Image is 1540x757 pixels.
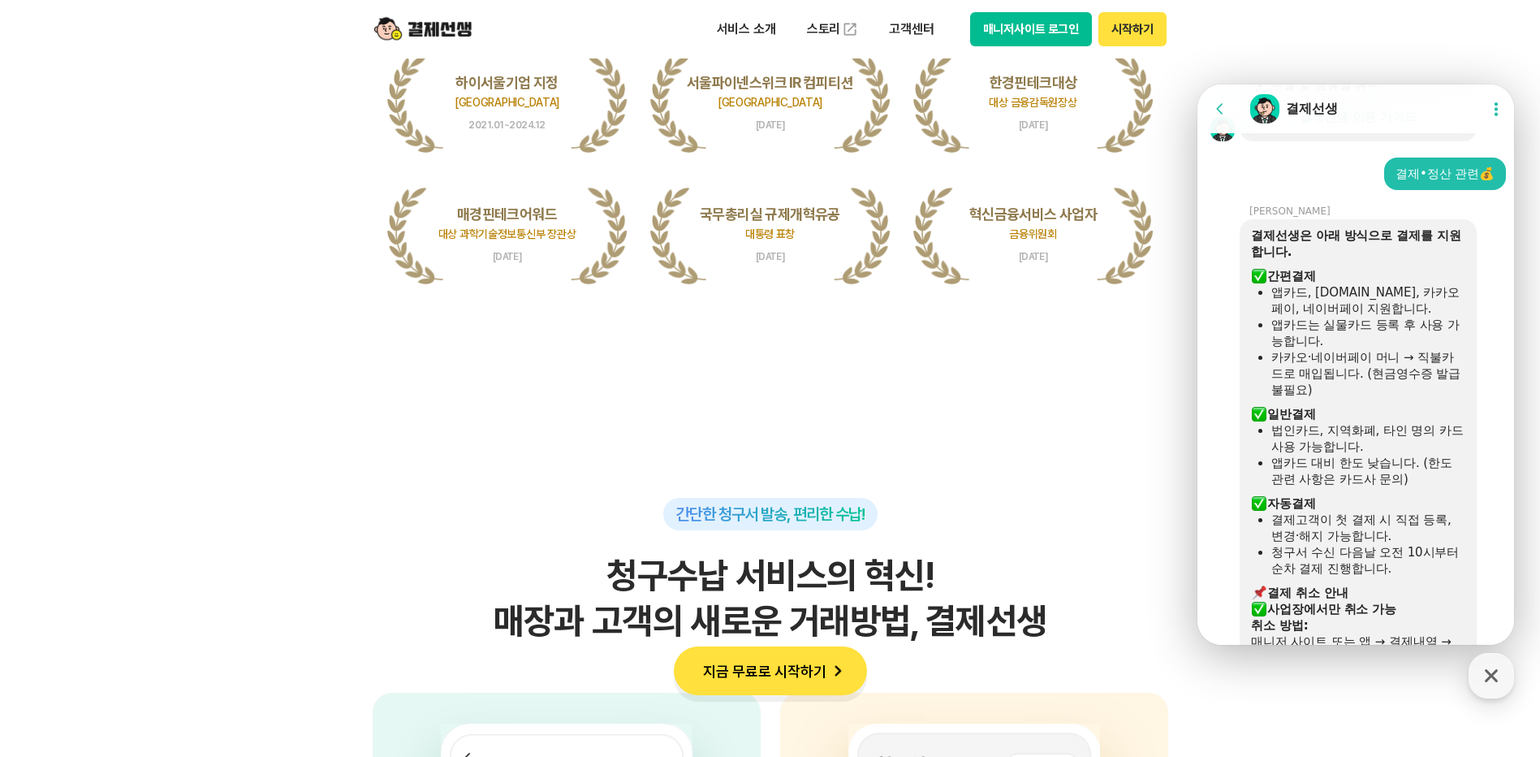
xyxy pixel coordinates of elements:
[1098,12,1166,46] button: 시작하기
[387,252,628,262] span: [DATE]
[650,224,891,244] p: 대통령 표창
[826,660,849,682] img: 화살표 아이콘
[650,205,891,224] p: 국무총리실 규제개혁유공
[913,252,1154,262] span: [DATE]
[1197,84,1514,645] iframe: Channel chat
[650,120,891,130] span: [DATE]
[676,504,865,524] span: 간단한 청구서 발송, 편리한 수납!
[387,93,628,112] p: [GEOGRAPHIC_DATA]
[913,120,1154,130] span: [DATE]
[913,73,1154,93] p: 한경핀테크대상
[650,93,891,112] p: [GEOGRAPHIC_DATA]
[650,73,891,93] p: 서울파이넨스위크 IR 컴피티션
[54,549,268,582] div: 매니저 사이트 또는 앱 → 결제내역 → 해당 승인건 선택 → 결제취소 버튼 선택
[373,553,1168,644] h2: 청구수납 서비스의 혁신! 매장과 고객의 새로운 거래방법, 결제선생
[374,14,472,45] img: logo
[878,15,945,44] p: 고객센터
[650,252,891,262] span: [DATE]
[387,73,628,93] p: 하이서울기업 지정
[705,15,787,44] p: 서비스 소개
[913,205,1154,224] p: 혁신금융서비스 사업자
[387,224,628,244] p: 대상 과학기술정보통신부 장관상
[913,93,1154,112] p: 대상 금융감독원장상
[387,120,628,130] span: 2021.01~2024.12
[674,647,867,695] button: 지금 무료로 시작하기
[796,13,870,45] a: 스토리
[842,21,858,37] img: 외부 도메인 오픈
[970,12,1093,46] button: 매니저사이트 로그인
[913,224,1154,244] p: 금융위원회
[387,205,628,224] p: 매경핀테크어워드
